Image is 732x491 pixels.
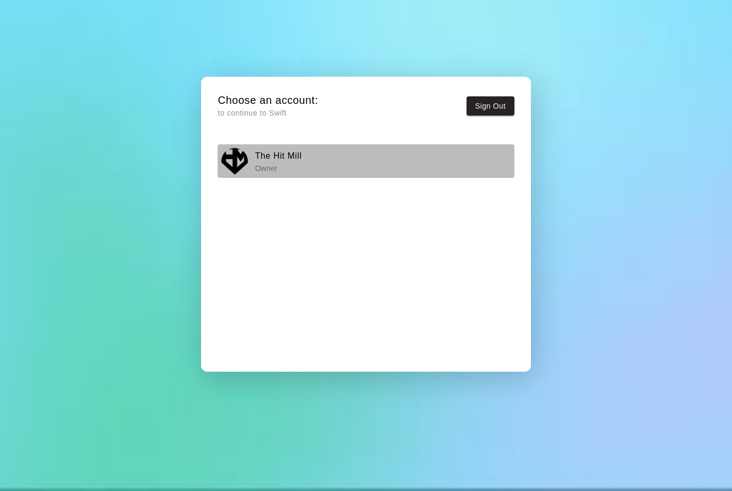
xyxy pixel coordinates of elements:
p: Owner [255,163,302,174]
p: to continue to Swift [218,108,318,119]
img: The Hit Mill [221,148,248,175]
button: Sign Out [467,96,514,116]
h6: The Hit Mill [255,149,302,163]
button: The Hit MillThe Hit Mill Owner [218,144,514,178]
h5: Choose an account: [218,93,318,108]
